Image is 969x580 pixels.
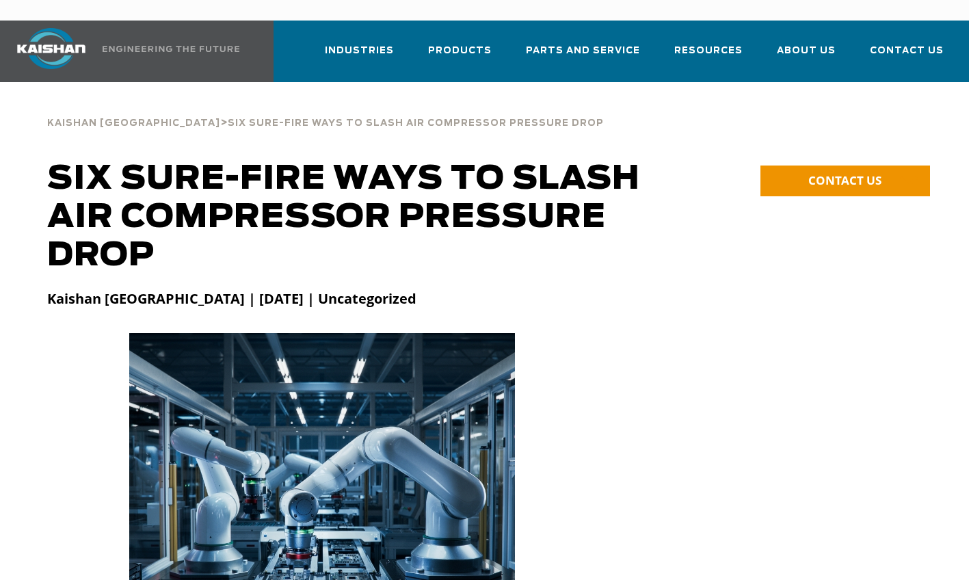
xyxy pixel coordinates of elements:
span: Resources [674,43,743,59]
a: Six Sure-Fire Ways to Slash Air Compressor Pressure Drop [228,116,604,129]
a: Resources [674,33,743,79]
img: Engineering the future [103,46,239,52]
span: Kaishan [GEOGRAPHIC_DATA] [47,119,220,128]
span: Products [428,43,492,59]
span: Parts and Service [526,43,640,59]
span: CONTACT US [808,172,881,188]
span: Contact Us [870,43,944,59]
span: Six Sure-Fire Ways to Slash Air Compressor Pressure Drop [228,119,604,128]
a: Products [428,33,492,79]
a: Kaishan [GEOGRAPHIC_DATA] [47,116,220,129]
a: Contact Us [870,33,944,79]
span: Industries [325,43,394,59]
div: > [47,103,604,134]
h1: Six Sure-Fire Ways to Slash Air Compressor Pressure Drop [47,160,700,275]
strong: Kaishan [GEOGRAPHIC_DATA] | [DATE] | Uncategorized [47,289,416,308]
a: CONTACT US [760,166,930,196]
a: Industries [325,33,394,79]
span: About Us [777,43,836,59]
a: About Us [777,33,836,79]
a: Parts and Service [526,33,640,79]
